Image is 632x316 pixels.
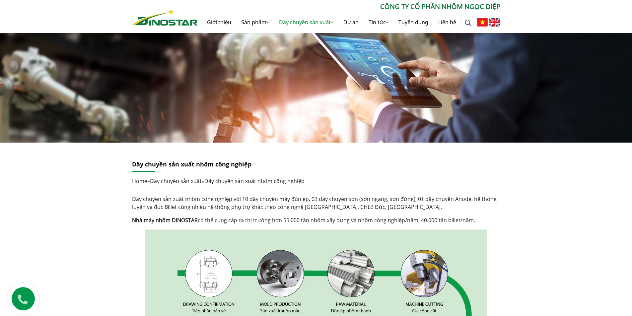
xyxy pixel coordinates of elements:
[132,9,198,26] img: Nhôm Dinostar
[132,216,500,224] p: có thể cung cấp ra thị trường hơn 55.000 tấn nhôm xây dựng và nhôm công nghiệp/năm; 40.000 tấn bi...
[477,18,488,27] img: Tiếng Việt
[364,12,393,33] a: Tin tức
[338,12,364,33] a: Dự án
[465,20,471,26] img: search
[150,177,202,185] a: Dây chuyền sản xuất
[198,2,500,12] p: CÔNG TY CỔ PHẦN NHÔM NGỌC DIỆP
[132,160,251,168] a: Dây chuyền sản xuất nhôm công nghiệp
[489,18,500,27] img: English
[393,12,433,33] a: Tuyển dụng
[132,177,305,185] span: » »
[132,195,500,211] p: Dây chuyền sản xuất nhôm công nghiệp với 10 dây chuyền máy đùn ép, 03 dây chuyền sơn (sơn ngang, ...
[236,12,274,33] a: Sản phẩm
[274,12,338,33] a: Dây chuyền sản xuất
[204,177,305,185] span: Dây chuyền sản xuất nhôm công nghiệp
[132,177,147,185] a: Home
[202,12,236,33] a: Giới thiệu
[132,217,198,224] a: Nhà máy nhôm DINOSTAR
[433,12,461,33] a: Liên hệ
